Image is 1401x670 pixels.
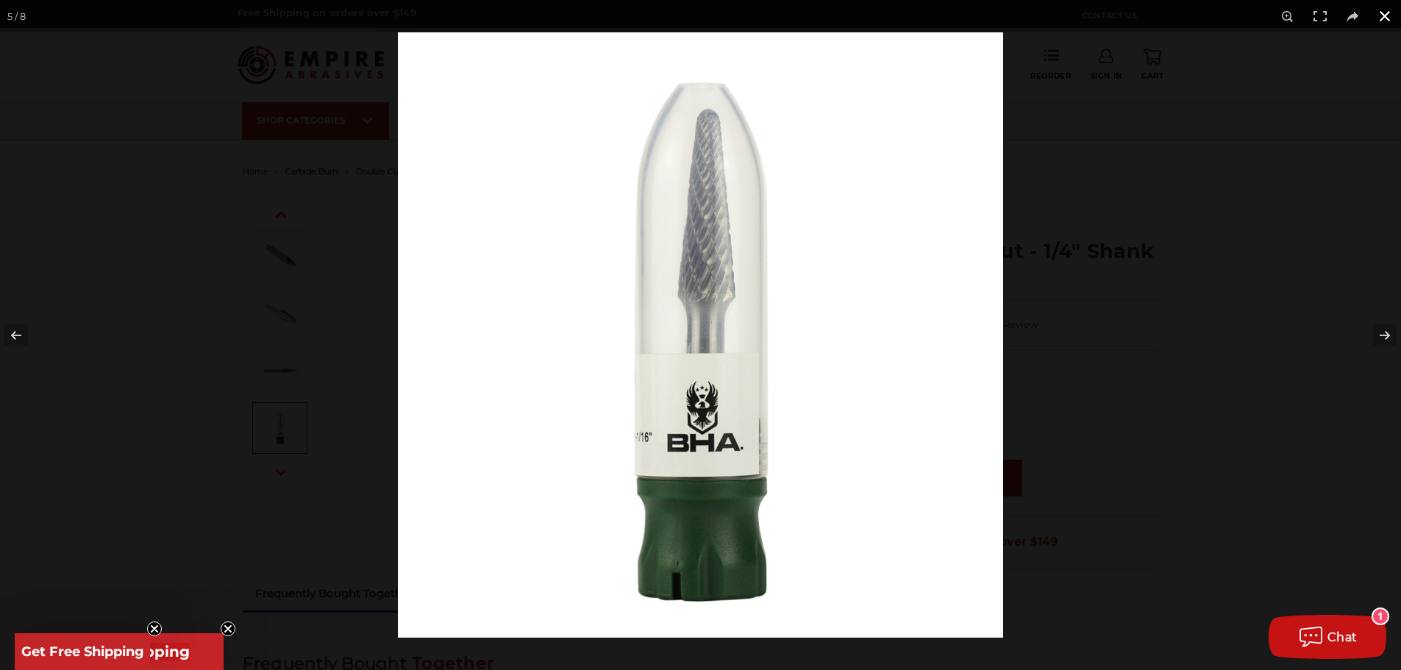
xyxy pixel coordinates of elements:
button: Chat [1269,615,1386,659]
span: Get Free Shipping [21,644,144,660]
div: 1 [1373,609,1388,624]
button: Close teaser [221,621,235,636]
div: Get Free ShippingClose teaser [15,633,224,670]
button: Close teaser [147,621,162,636]
button: Next (arrow right) [1350,299,1401,372]
img: SL-3-double-cut-carbide-burr-taper-radius-end__55706.1680561524.jpg [398,32,1003,638]
span: Chat [1327,630,1358,644]
div: Get Free ShippingClose teaser [15,633,150,670]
